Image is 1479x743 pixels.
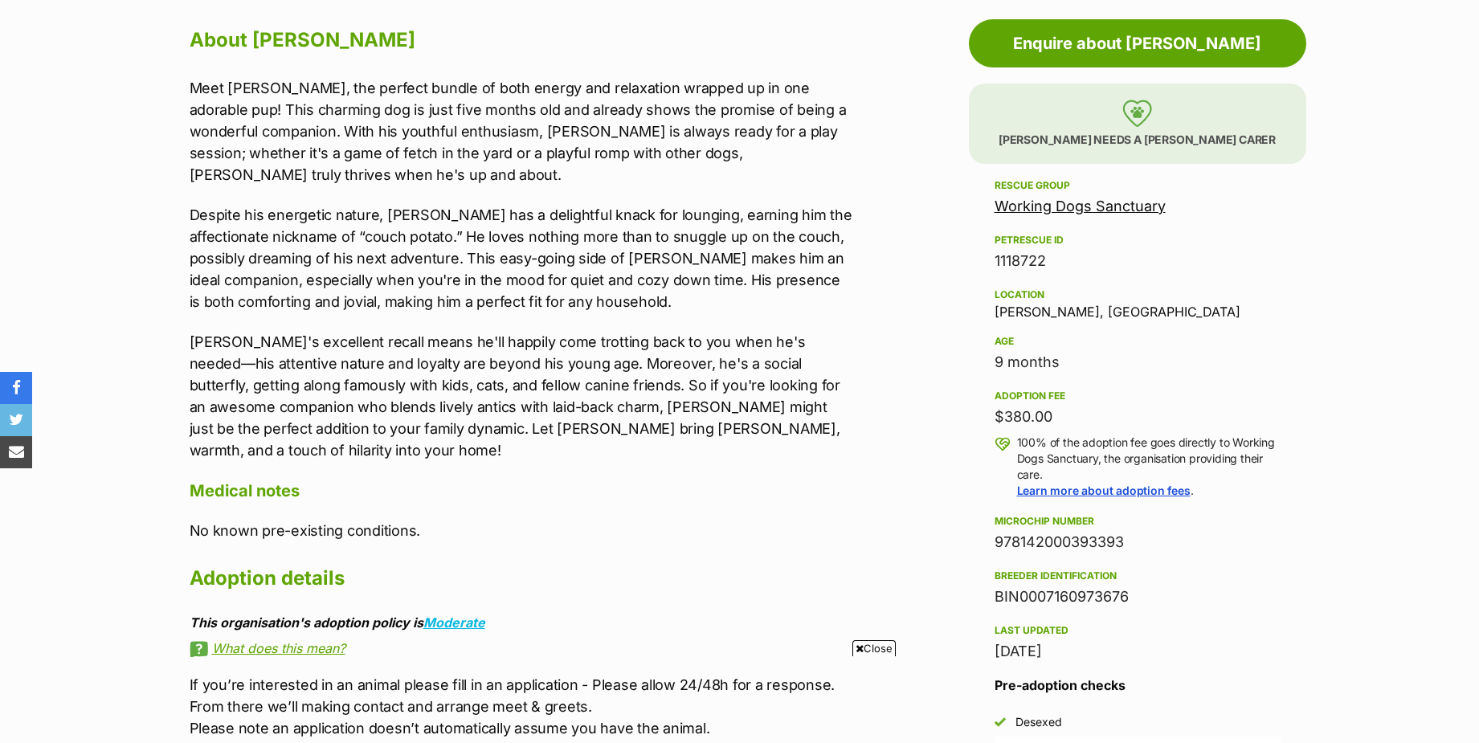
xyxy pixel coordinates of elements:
div: BIN0007160973676 [995,586,1281,608]
div: This organisation's adoption policy is [190,615,853,630]
p: Despite his energetic nature, [PERSON_NAME] has a delightful knack for lounging, earning him the ... [190,204,853,312]
div: Breeder identification [995,569,1281,582]
a: Learn more about adoption fees [1017,484,1191,497]
p: [PERSON_NAME] needs a [PERSON_NAME] carer [969,84,1306,164]
p: No known pre-existing conditions. [190,520,853,541]
div: [PERSON_NAME], [GEOGRAPHIC_DATA] [995,285,1281,319]
h4: Medical notes [190,480,853,501]
div: Last updated [995,624,1281,637]
div: Adoption fee [995,390,1281,402]
div: Age [995,335,1281,348]
p: Meet [PERSON_NAME], the perfect bundle of both energy and relaxation wrapped up in one adorable p... [190,77,853,186]
p: [PERSON_NAME]'s excellent recall means he'll happily come trotting back to you when he's needed—h... [190,331,853,461]
a: Moderate [423,614,485,631]
span: Close [852,640,896,656]
img: foster-care-31f2a1ccfb079a48fc4dc6d2a002ce68c6d2b76c7ccb9e0da61f6cd5abbf869a.svg [1122,100,1152,127]
a: Working Dogs Sanctuary [995,198,1166,214]
h2: About [PERSON_NAME] [190,22,853,58]
div: [DATE] [995,640,1281,663]
p: 100% of the adoption fee goes directly to Working Dogs Sanctuary, the organisation providing thei... [1017,435,1281,499]
div: 9 months [995,351,1281,374]
p: If you’re interested in an animal please fill in an application - Please allow 24/48h for a respo... [190,674,853,739]
div: Rescue group [995,179,1281,192]
a: What does this mean? [190,641,853,655]
h2: Adoption details [190,561,853,596]
a: Enquire about [PERSON_NAME] [969,19,1306,67]
div: 978142000393393 [995,531,1281,553]
div: Microchip number [995,515,1281,528]
iframe: Advertisement [350,663,1130,735]
div: 1118722 [995,250,1281,272]
div: $380.00 [995,406,1281,428]
h3: Pre-adoption checks [995,676,1281,695]
div: Location [995,288,1281,301]
div: PetRescue ID [995,234,1281,247]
